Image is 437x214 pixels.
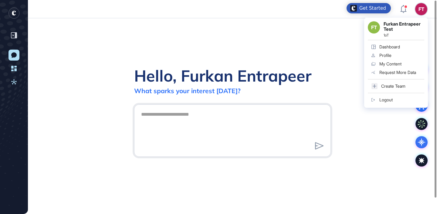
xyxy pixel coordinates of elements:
div: entrapeer-logo [8,8,19,19]
div: Open Get Started checklist [347,3,391,13]
div: What sparks your interest [DATE]? [134,87,241,95]
img: launcher-image-alternative-text [350,5,357,12]
button: FT [415,3,427,15]
div: Get Started [359,5,386,11]
div: Hello, Furkan Entrapeer [134,66,311,86]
